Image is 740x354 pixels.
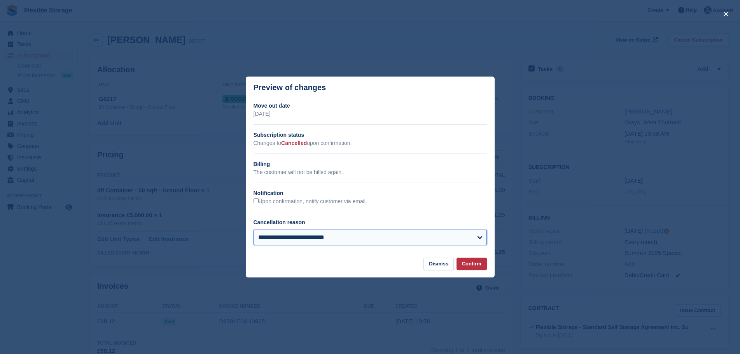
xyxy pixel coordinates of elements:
[254,198,367,205] label: Upon confirmation, notify customer via email.
[720,8,732,20] button: close
[254,198,259,203] input: Upon confirmation, notify customer via email.
[281,140,307,146] span: Cancelled
[254,168,487,176] p: The customer will not be billed again.
[254,110,487,118] p: [DATE]
[254,219,305,225] label: Cancellation reason
[423,258,454,270] button: Dismiss
[457,258,487,270] button: Confirm
[254,139,487,147] p: Changes to upon confirmation.
[254,189,487,197] h2: Notification
[254,102,487,110] h2: Move out date
[254,160,487,168] h2: Billing
[254,83,326,92] p: Preview of changes
[254,131,487,139] h2: Subscription status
